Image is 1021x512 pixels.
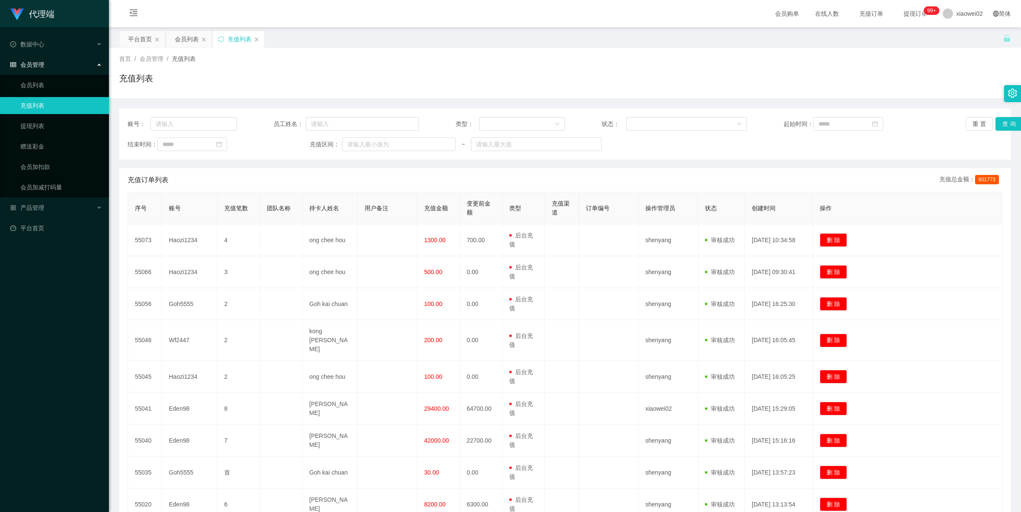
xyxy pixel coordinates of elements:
i: 图标: check-circle-o [10,41,16,47]
td: 2 [217,361,260,393]
td: shenyang [639,425,698,457]
td: shenyang [639,320,698,361]
span: 订单编号 [586,205,610,212]
span: 后台充值 [509,232,533,248]
span: 审核成功 [705,405,735,412]
i: 图标: down [737,121,742,127]
span: 账号： [128,120,151,129]
span: 审核成功 [705,237,735,243]
span: 创建时间 [752,205,776,212]
i: 图标: setting [1008,89,1017,98]
span: 后台充值 [509,464,533,480]
span: 结束时间： [128,140,157,149]
td: 2 [217,288,260,320]
i: 图标: unlock [1003,34,1011,42]
td: xiaowei02 [639,393,698,425]
button: 删 除 [820,402,847,415]
span: 29400.00 [424,405,449,412]
h1: 代理端 [29,0,54,28]
img: logo.9652507e.png [10,9,24,20]
span: 充值列表 [172,55,196,62]
td: Eden98 [162,425,217,457]
span: 充值区间： [310,140,342,149]
span: 状态 [705,205,717,212]
span: 后台充值 [509,332,533,348]
span: 充值订单 [855,11,887,17]
span: 42000.00 [424,437,449,444]
td: 0.00 [460,256,502,288]
td: 22700.00 [460,425,502,457]
td: Wf2447 [162,320,217,361]
span: 账号 [169,205,181,212]
span: 充值渠道 [552,200,570,216]
i: 图标: calendar [216,141,222,147]
td: shenyang [639,224,698,256]
button: 删 除 [820,498,847,511]
span: 后台充值 [509,496,533,512]
i: 图标: calendar [872,121,878,127]
span: 用户备注 [365,205,388,212]
sup: 1203 [924,6,939,15]
span: 后台充值 [509,264,533,280]
td: 55073 [128,224,162,256]
td: [PERSON_NAME] [302,393,358,425]
span: 100.00 [424,300,442,307]
i: 图标: close [201,37,206,42]
span: 审核成功 [705,501,735,508]
button: 重 置 [966,117,993,131]
td: 55041 [128,393,162,425]
i: 图标: table [10,62,16,68]
td: ong chee hou [302,361,358,393]
td: [DATE] 15:29:05 [745,393,813,425]
span: 状态： [602,120,626,129]
td: ong chee hou [302,224,358,256]
td: [DATE] 16:05:45 [745,320,813,361]
i: 图标: appstore-o [10,205,16,211]
td: 55046 [128,320,162,361]
td: shenyang [639,361,698,393]
a: 提现列表 [20,117,102,134]
i: 图标: close [154,37,160,42]
td: Eden98 [162,393,217,425]
div: 平台首页 [128,31,152,47]
i: 图标: menu-fold [119,0,148,28]
a: 赠送彩金 [20,138,102,155]
span: 类型 [509,205,521,212]
td: [DATE] 09:30:41 [745,256,813,288]
a: 充值列表 [20,97,102,114]
td: 700.00 [460,224,502,256]
td: Goh kai chuan [302,457,358,489]
td: ong chee hou [302,256,358,288]
button: 删 除 [820,370,847,383]
span: 1300.00 [424,237,446,243]
span: / [167,55,168,62]
td: Haozi1234 [162,361,217,393]
span: 团队名称 [267,205,291,212]
a: 代理端 [10,10,54,17]
td: 7 [217,425,260,457]
td: 0.00 [460,457,502,489]
td: 2 [217,320,260,361]
span: 操作管理员 [645,205,675,212]
span: 员工姓名： [274,120,306,129]
td: 55056 [128,288,162,320]
button: 删 除 [820,297,847,311]
span: 会员管理 [140,55,163,62]
span: 类型： [456,120,479,129]
td: 0.00 [460,320,502,361]
i: 图标: sync [218,36,224,42]
td: 55066 [128,256,162,288]
span: 数据中心 [10,41,44,48]
span: 变更前金额 [467,200,491,216]
td: [PERSON_NAME] [302,425,358,457]
td: 首 [217,457,260,489]
span: 审核成功 [705,300,735,307]
span: 审核成功 [705,373,735,380]
button: 删 除 [820,466,847,479]
i: 图标: global [993,11,999,17]
span: 8200.00 [424,501,446,508]
span: 充值笔数 [224,205,248,212]
input: 请输入最小值为 [342,137,456,151]
div: 会员列表 [175,31,199,47]
td: shenyang [639,288,698,320]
